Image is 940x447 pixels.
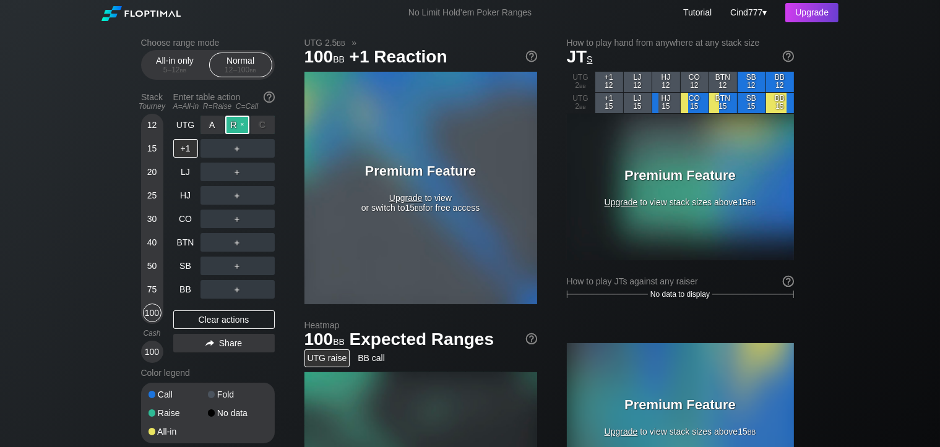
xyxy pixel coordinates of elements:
[173,163,198,181] div: LJ
[143,116,162,134] div: 12
[101,6,181,21] img: Floptimal logo
[709,72,737,92] div: BTN 12
[605,427,638,436] span: Upgrade
[748,427,756,436] span: bb
[579,81,586,90] span: bb
[143,280,162,299] div: 75
[143,139,162,158] div: 15
[603,168,757,184] h3: Premium Feature
[343,163,498,179] h3: Premium Feature
[337,38,345,48] span: bb
[603,168,757,207] div: to view stack sizes above 15
[201,210,275,228] div: ＋
[173,116,198,134] div: UTG
[173,334,275,352] div: Share
[303,330,347,351] span: 100
[249,66,256,74] span: bb
[143,257,162,275] div: 50
[215,66,267,74] div: 12 – 100
[345,38,363,48] span: »
[143,186,162,205] div: 25
[624,93,652,113] div: LJ 15
[262,90,276,104] img: help.32db89a4.svg
[173,257,198,275] div: SB
[525,332,538,346] img: help.32db89a4.svg
[303,37,347,48] span: UTG 2.5
[782,49,795,63] img: help.32db89a4.svg
[201,116,225,134] div: A
[766,72,794,92] div: BB 12
[201,257,275,275] div: ＋
[212,53,269,77] div: Normal
[738,72,765,92] div: SB 12
[738,93,765,113] div: SB 15
[201,116,275,134] div: Raise
[343,163,498,213] div: to view or switch to 15 for free access
[730,7,762,17] span: Cind777
[173,102,275,111] div: A=All-in R=Raise C=Call
[205,340,214,347] img: share.864f2f62.svg
[173,87,275,116] div: Enter table action
[225,116,249,134] div: R
[201,139,275,158] div: ＋
[390,7,550,20] div: No Limit Hold’em Poker Ranges
[141,38,275,48] h2: Choose range mode
[652,93,680,113] div: HJ 15
[304,320,537,330] h2: Heatmap
[173,310,275,329] div: Clear actions
[766,93,794,113] div: BB 15
[681,72,709,92] div: CO 12
[173,186,198,205] div: HJ
[136,87,168,116] div: Stack
[208,409,267,417] div: No data
[525,49,538,63] img: help.32db89a4.svg
[251,116,275,134] div: C
[201,186,275,205] div: ＋
[624,72,652,92] div: LJ 12
[683,7,712,17] a: Tutorial
[237,121,244,127] span: ✕
[567,93,595,113] div: UTG 2
[785,3,839,22] div: Upgrade
[303,48,347,68] span: 100
[180,66,187,74] span: bb
[173,210,198,228] div: CO
[595,93,623,113] div: +1 15
[149,409,208,417] div: Raise
[201,163,275,181] div: ＋
[304,349,350,367] div: UTG raise
[173,139,198,158] div: +1
[201,233,275,252] div: ＋
[587,51,592,65] span: s
[136,329,168,338] div: Cash
[727,6,769,19] div: ▾
[143,343,162,361] div: 100
[605,197,638,207] span: Upgrade
[748,197,756,207] span: bb
[136,102,168,111] div: Tourney
[652,72,680,92] div: HJ 12
[141,363,275,383] div: Color legend
[603,397,757,436] div: to view stack sizes above 15
[173,280,198,299] div: BB
[355,349,388,367] div: BB call
[143,233,162,252] div: 40
[149,427,208,436] div: All-in
[579,102,586,111] span: bb
[333,334,345,347] span: bb
[603,397,757,413] h3: Premium Feature
[389,193,423,203] span: Upgrade
[173,233,198,252] div: BTN
[348,48,449,68] span: +1 Reaction
[650,290,710,299] span: No data to display
[681,93,709,113] div: CO 15
[143,163,162,181] div: 20
[567,72,595,92] div: UTG 2
[143,210,162,228] div: 30
[147,53,204,77] div: All-in only
[567,276,794,286] div: How to play JTs against any raiser
[333,51,345,65] span: bb
[143,304,162,322] div: 100
[709,93,737,113] div: BTN 15
[782,275,795,288] img: help.32db89a4.svg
